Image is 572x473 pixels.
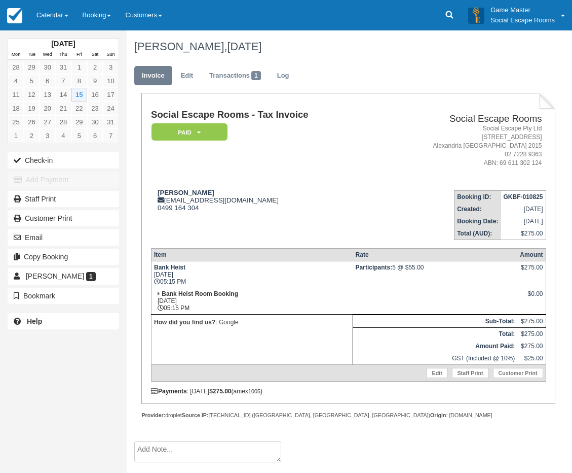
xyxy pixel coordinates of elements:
[353,340,518,352] th: Amount Paid:
[353,261,518,288] td: 5 @ $55.00
[154,319,215,326] strong: How did you find us?
[520,290,543,306] div: $0.00
[40,60,55,74] a: 30
[55,60,71,74] a: 31
[454,203,501,215] th: Created:
[103,74,119,88] a: 10
[158,189,214,196] strong: [PERSON_NAME]
[71,74,87,88] a: 8
[8,313,119,329] a: Help
[151,110,377,120] h1: Social Escape Rooms - Tax Invoice
[24,88,40,102] a: 12
[87,74,103,88] a: 9
[40,74,55,88] a: 6
[103,102,119,115] a: 24
[353,248,518,261] th: Rate
[504,193,543,200] strong: GKBF-010825
[8,172,119,188] button: Add Payment
[517,352,546,365] td: $25.00
[154,317,350,327] p: : Google
[356,264,393,271] strong: Participants
[182,412,209,418] strong: Source IP:
[24,115,40,129] a: 26
[8,229,119,246] button: Email
[151,388,187,395] strong: Payments
[8,115,24,129] a: 25
[452,368,489,378] a: Staff Print
[162,290,238,297] strong: Bank Heist Room Booking
[353,327,518,340] th: Total:
[103,88,119,102] a: 17
[26,272,84,280] span: [PERSON_NAME]
[517,327,546,340] td: $275.00
[24,74,40,88] a: 5
[353,352,518,365] td: GST (Included @ 10%)
[209,388,231,395] strong: $275.00
[430,412,446,418] strong: Origin
[454,215,501,227] th: Booking Date:
[71,102,87,115] a: 22
[141,412,165,418] strong: Provider:
[454,227,501,240] th: Total (AUD):
[51,40,75,48] strong: [DATE]
[173,66,201,86] a: Edit
[353,315,518,327] th: Sub-Total:
[141,412,555,419] div: droplet [TECHNICAL_ID] ([GEOGRAPHIC_DATA], [GEOGRAPHIC_DATA], [GEOGRAPHIC_DATA]) : [DOMAIN_NAME]
[8,268,119,284] a: [PERSON_NAME] 1
[87,129,103,143] a: 6
[24,49,40,60] th: Tue
[87,60,103,74] a: 2
[8,152,119,168] button: Check-in
[151,248,353,261] th: Item
[270,66,297,86] a: Log
[493,368,543,378] a: Customer Print
[151,123,227,141] em: Paid
[227,40,261,53] span: [DATE]
[520,264,543,279] div: $275.00
[24,60,40,74] a: 29
[103,49,119,60] th: Sun
[8,102,24,115] a: 18
[8,249,119,265] button: Copy Booking
[40,102,55,115] a: 20
[517,340,546,352] td: $275.00
[87,88,103,102] a: 16
[501,227,546,240] td: $275.00
[55,129,71,143] a: 4
[151,261,353,288] td: [DATE] 05:15 PM
[71,88,87,102] a: 15
[8,129,24,143] a: 1
[490,15,555,25] p: Social Escape Rooms
[248,388,260,394] small: 1005
[103,60,119,74] a: 3
[8,88,24,102] a: 11
[468,7,484,23] img: A3
[427,368,448,378] a: Edit
[40,88,55,102] a: 13
[7,8,22,23] img: checkfront-main-nav-mini-logo.png
[517,315,546,327] td: $275.00
[151,388,546,395] div: : [DATE] (amex )
[40,115,55,129] a: 27
[454,190,501,203] th: Booking ID:
[501,203,546,215] td: [DATE]
[87,102,103,115] a: 23
[151,189,377,212] div: [EMAIL_ADDRESS][DOMAIN_NAME] 0499 164 304
[517,248,546,261] th: Amount
[87,115,103,129] a: 30
[134,66,172,86] a: Invoice
[86,272,96,281] span: 1
[55,74,71,88] a: 7
[151,123,224,142] a: Paid
[71,60,87,74] a: 1
[71,129,87,143] a: 5
[55,102,71,115] a: 21
[87,49,103,60] th: Sat
[382,114,542,124] h2: Social Escape Rooms
[8,74,24,88] a: 4
[8,60,24,74] a: 28
[490,5,555,15] p: Game Master
[71,49,87,60] th: Fri
[24,129,40,143] a: 2
[501,215,546,227] td: [DATE]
